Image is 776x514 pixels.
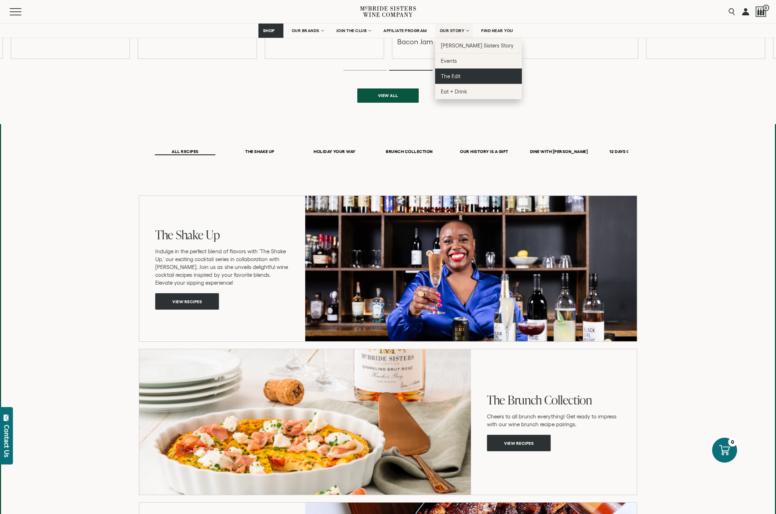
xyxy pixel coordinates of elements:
[441,58,457,64] span: Events
[492,436,546,450] span: View recipes
[477,24,518,38] a: FIND NEAR YOU
[155,293,219,310] button: View recipes
[441,88,467,95] span: Eat + Drink
[263,28,275,33] span: SHOP
[139,195,637,341] a: The Shake Up Indulge in the perfect blend of flavors with 'The Shake Up,' our exciting cocktail s...
[10,8,35,15] button: Mobile Menu Trigger
[728,438,737,447] div: 0
[544,391,592,408] span: Collection
[366,88,411,102] span: View all
[230,149,290,155] button: THE SHAKE UP
[487,391,505,408] span: The
[3,425,10,457] div: Contact Us
[379,149,440,155] button: BRUNCH COLLECTION
[287,24,328,38] a: OUR BRANDS
[379,24,432,38] a: AFFILIATE PROGRAM
[487,413,621,428] p: Cheers to all brunch everything! Get ready to impress with our wine brunch recipe pairings.
[603,149,664,155] button: 12 DAYS OF COCKTAILS
[357,88,419,103] a: View all
[292,28,319,33] span: OUR BRANDS
[155,149,216,155] button: ALL RECIPES
[441,42,514,49] span: [PERSON_NAME] Sisters Story
[304,149,365,155] button: HOLIDAY YOUR WAY
[160,294,215,308] span: View recipes
[454,149,514,155] button: OUR HISTORY IS A GIFT
[155,248,289,287] p: Indulge in the perfect blend of flavors with 'The Shake Up,' our exciting cocktail series in coll...
[435,38,522,53] a: [PERSON_NAME] Sisters Story
[487,435,550,451] button: View recipes
[508,391,542,408] span: Brunch
[529,149,589,155] button: DINE WITH [PERSON_NAME]
[383,28,427,33] span: AFFILIATE PROGRAM
[176,226,203,243] span: Shake
[258,24,283,38] a: SHOP
[155,226,173,243] span: The
[435,84,522,99] a: Eat + Drink
[435,53,522,68] a: Events
[343,70,387,71] li: Page dot 1
[389,70,433,71] li: Page dot 2
[332,24,376,38] a: JOIN THE CLUB
[435,68,522,84] a: The Edit
[763,5,769,11] span: 0
[139,348,637,495] a: The Brunch Collection Cheers to all brunch everything! Get ready to impress with our wine brunch ...
[481,28,513,33] span: FIND NEAR YOU
[441,73,460,79] span: The Edit
[336,28,367,33] span: JOIN THE CLUB
[435,24,473,38] a: OUR STORY
[206,226,220,243] span: Up
[440,28,465,33] span: OUR STORY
